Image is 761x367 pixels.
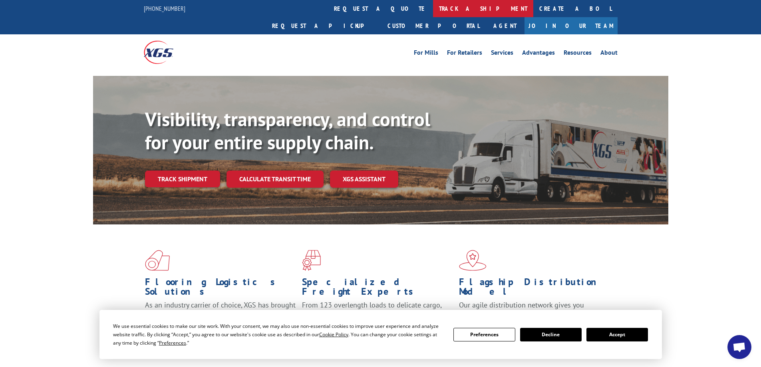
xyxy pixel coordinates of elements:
[330,171,398,188] a: XGS ASSISTANT
[525,17,618,34] a: Join Our Team
[381,17,485,34] a: Customer Portal
[459,300,606,319] span: Our agile distribution network gives you nationwide inventory management on demand.
[113,322,444,347] div: We use essential cookies to make our site work. With your consent, we may also use non-essential ...
[491,50,513,58] a: Services
[99,310,662,359] div: Cookie Consent Prompt
[144,4,185,12] a: [PHONE_NUMBER]
[485,17,525,34] a: Agent
[145,277,296,300] h1: Flooring Logistics Solutions
[159,339,186,346] span: Preferences
[520,328,582,341] button: Decline
[145,250,170,271] img: xgs-icon-total-supply-chain-intelligence-red
[266,17,381,34] a: Request a pickup
[727,335,751,359] div: Open chat
[302,277,453,300] h1: Specialized Freight Experts
[447,50,482,58] a: For Retailers
[227,171,324,188] a: Calculate transit time
[564,50,592,58] a: Resources
[145,107,430,155] b: Visibility, transparency, and control for your entire supply chain.
[145,171,220,187] a: Track shipment
[319,331,348,338] span: Cookie Policy
[414,50,438,58] a: For Mills
[459,277,610,300] h1: Flagship Distribution Model
[302,300,453,336] p: From 123 overlength loads to delicate cargo, our experienced staff knows the best way to move you...
[600,50,618,58] a: About
[145,300,296,329] span: As an industry carrier of choice, XGS has brought innovation and dedication to flooring logistics...
[453,328,515,341] button: Preferences
[302,250,321,271] img: xgs-icon-focused-on-flooring-red
[586,328,648,341] button: Accept
[522,50,555,58] a: Advantages
[459,250,487,271] img: xgs-icon-flagship-distribution-model-red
